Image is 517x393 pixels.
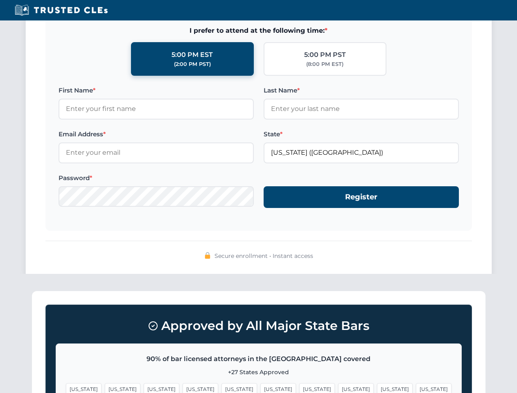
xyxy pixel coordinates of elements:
[59,129,254,139] label: Email Address
[66,368,452,377] p: +27 States Approved
[264,86,459,95] label: Last Name
[59,99,254,119] input: Enter your first name
[264,129,459,139] label: State
[264,186,459,208] button: Register
[59,25,459,36] span: I prefer to attend at the following time:
[59,86,254,95] label: First Name
[56,315,462,337] h3: Approved by All Major State Bars
[59,142,254,163] input: Enter your email
[204,252,211,259] img: 🔒
[306,60,343,68] div: (8:00 PM EST)
[172,50,213,60] div: 5:00 PM EST
[59,173,254,183] label: Password
[214,251,313,260] span: Secure enrollment • Instant access
[264,99,459,119] input: Enter your last name
[174,60,211,68] div: (2:00 PM PST)
[264,142,459,163] input: Florida (FL)
[12,4,110,16] img: Trusted CLEs
[66,354,452,364] p: 90% of bar licensed attorneys in the [GEOGRAPHIC_DATA] covered
[304,50,346,60] div: 5:00 PM PST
